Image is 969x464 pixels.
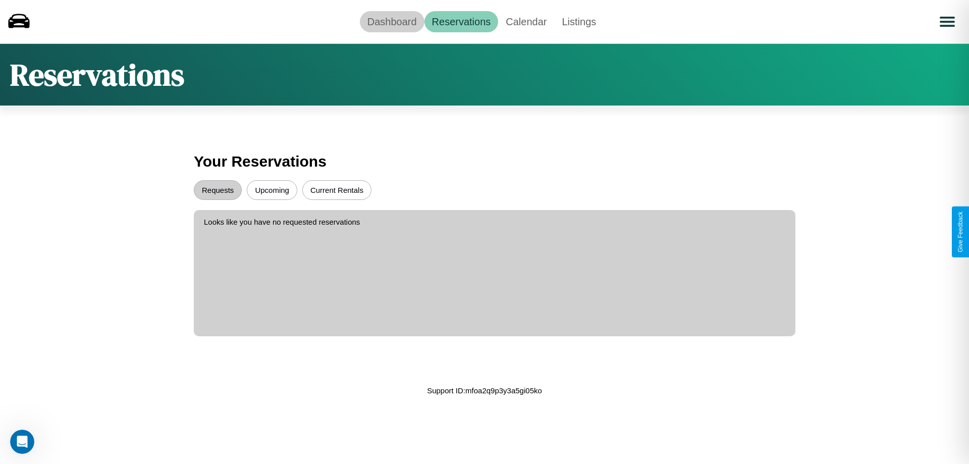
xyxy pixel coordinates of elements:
[424,11,499,32] a: Reservations
[247,180,297,200] button: Upcoming
[360,11,424,32] a: Dashboard
[10,54,184,95] h1: Reservations
[302,180,371,200] button: Current Rentals
[427,384,542,397] p: Support ID: mfoa2q9p3y3a5gi05ko
[10,430,34,454] iframe: Intercom live chat
[554,11,604,32] a: Listings
[194,148,775,175] h3: Your Reservations
[933,8,961,36] button: Open menu
[957,212,964,252] div: Give Feedback
[194,180,242,200] button: Requests
[204,215,785,229] p: Looks like you have no requested reservations
[498,11,554,32] a: Calendar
